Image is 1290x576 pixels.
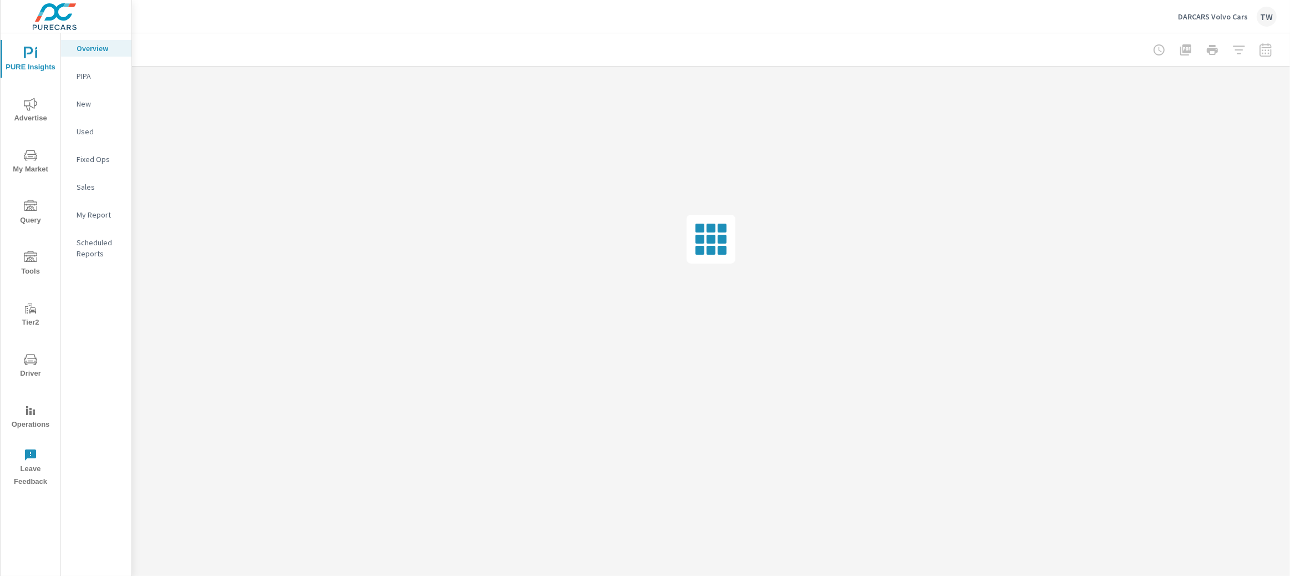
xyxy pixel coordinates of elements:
[77,43,123,54] p: Overview
[61,179,131,195] div: Sales
[77,181,123,193] p: Sales
[77,98,123,109] p: New
[61,95,131,112] div: New
[1257,7,1277,27] div: TW
[61,234,131,262] div: Scheduled Reports
[4,98,57,125] span: Advertise
[4,47,57,74] span: PURE Insights
[61,206,131,223] div: My Report
[1178,12,1248,22] p: DARCARS Volvo Cars
[4,353,57,380] span: Driver
[77,126,123,137] p: Used
[1,33,60,493] div: nav menu
[61,40,131,57] div: Overview
[77,70,123,82] p: PIPA
[4,448,57,488] span: Leave Feedback
[4,302,57,329] span: Tier2
[77,209,123,220] p: My Report
[4,251,57,278] span: Tools
[77,237,123,259] p: Scheduled Reports
[77,154,123,165] p: Fixed Ops
[4,404,57,431] span: Operations
[61,68,131,84] div: PIPA
[4,149,57,176] span: My Market
[61,123,131,140] div: Used
[61,151,131,168] div: Fixed Ops
[4,200,57,227] span: Query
